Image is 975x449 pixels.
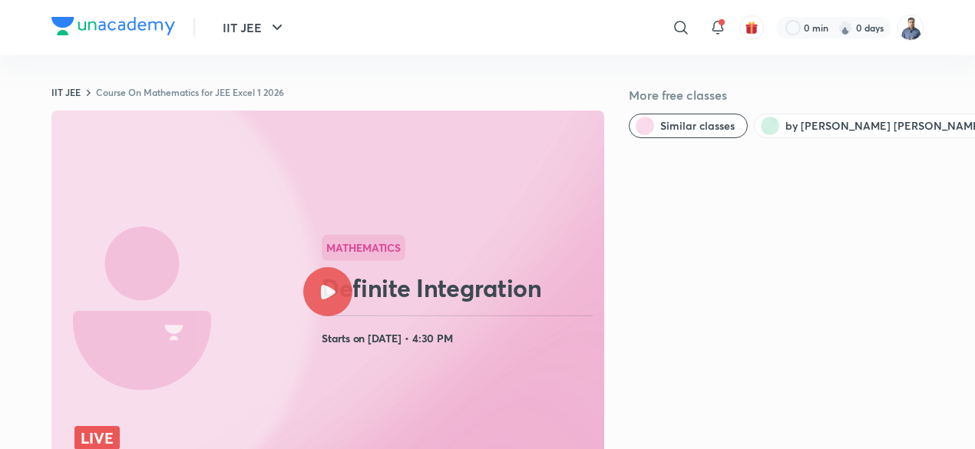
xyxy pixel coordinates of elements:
button: Similar classes [629,114,748,138]
span: Similar classes [660,118,735,134]
img: streak [838,20,853,35]
img: Rajiv Kumar Tiwari [897,15,924,41]
a: Company Logo [51,17,175,39]
a: IIT JEE [51,86,81,98]
h5: More free classes [629,86,924,104]
a: Course On Mathematics for JEE Excel 1 2026 [96,86,284,98]
img: avatar [745,21,759,35]
img: Company Logo [51,17,175,35]
button: avatar [739,15,764,40]
button: IIT JEE [213,12,296,43]
h4: Starts on [DATE] • 4:30 PM [322,328,598,348]
h2: Definite Integration [322,272,598,303]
